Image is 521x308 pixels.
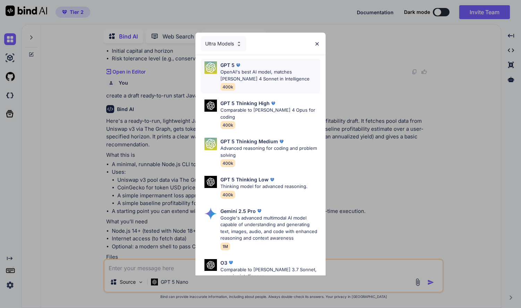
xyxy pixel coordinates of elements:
[220,259,227,266] p: O3
[220,107,320,120] p: Comparable to [PERSON_NAME] 4 Opus for coding
[220,242,230,250] span: 1M
[235,62,242,69] img: premium
[204,207,217,220] img: Pick Models
[201,36,246,51] div: Ultra Models
[204,100,217,112] img: Pick Models
[220,121,235,129] span: 400k
[220,138,278,145] p: GPT 5 Thinking Medium
[220,100,270,107] p: GPT 5 Thinking High
[204,138,217,150] img: Pick Models
[220,176,269,183] p: GPT 5 Thinking Low
[256,207,263,214] img: premium
[269,176,276,183] img: premium
[220,207,256,215] p: Gemini 2.5 Pro
[220,61,235,69] p: GPT 5
[220,191,235,199] span: 400k
[220,69,320,82] p: OpenAI's best AI model, matches [PERSON_NAME] 4 Sonnet in Intelligence
[314,41,320,47] img: close
[227,259,234,266] img: premium
[270,100,277,107] img: premium
[220,83,235,91] span: 400k
[220,215,320,242] p: Google's advanced multimodal AI model capable of understanding and generating text, images, audio...
[278,138,285,145] img: premium
[236,41,242,47] img: Pick Models
[220,159,235,167] span: 400k
[220,183,308,190] p: Thinking model for advanced reasoning.
[204,61,217,74] img: Pick Models
[204,259,217,271] img: Pick Models
[220,266,320,280] p: Comparable to [PERSON_NAME] 3.7 Sonnet, superior intelligence
[204,176,217,188] img: Pick Models
[220,145,320,159] p: Advanced reasoning for coding and problem solving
